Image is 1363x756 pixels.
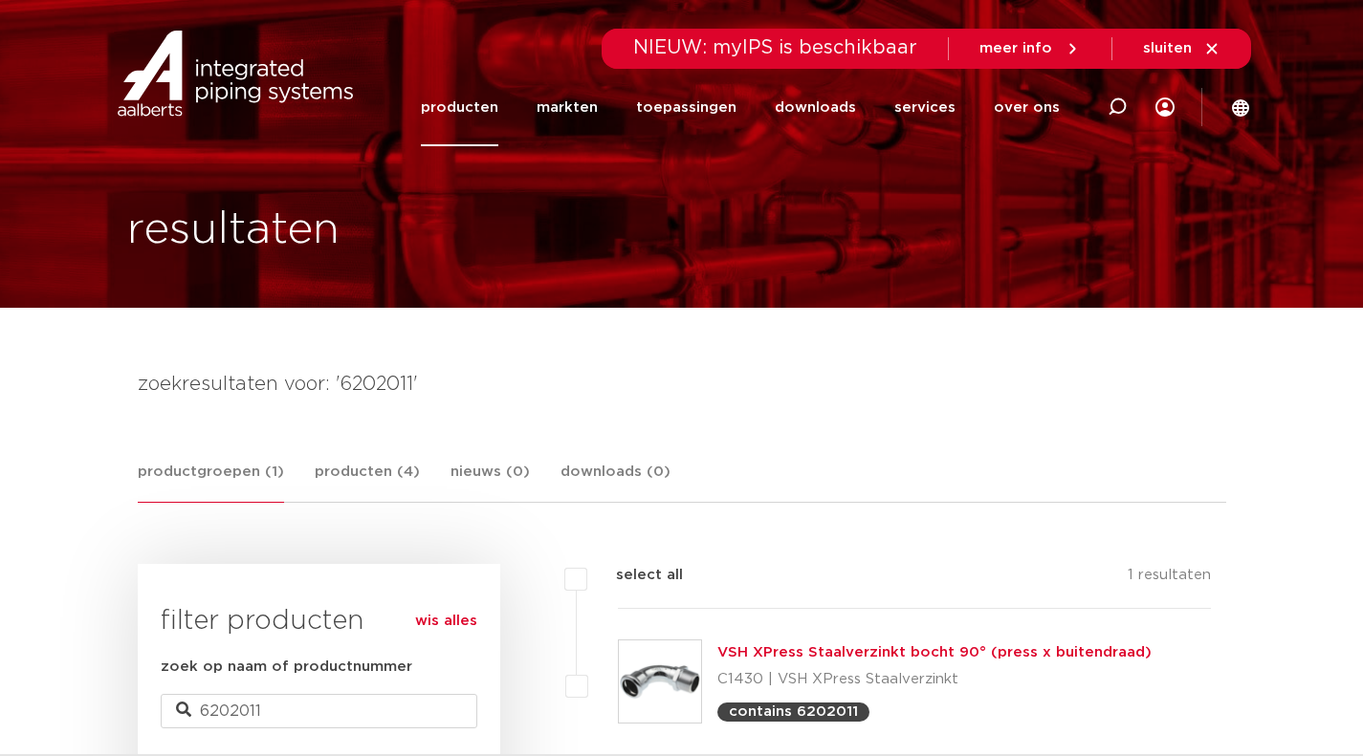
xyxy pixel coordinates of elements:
nav: Menu [421,69,1060,146]
a: sluiten [1143,40,1220,57]
span: sluiten [1143,41,1192,55]
a: downloads (0) [561,461,671,502]
h3: filter producten [161,602,477,640]
a: meer info [979,40,1081,57]
label: zoek op naam of productnummer [161,656,412,679]
p: 1 resultaten [1128,564,1211,594]
a: VSH XPress Staalverzinkt bocht 90° (press x buitendraad) [717,645,1152,659]
h1: resultaten [127,200,340,261]
a: downloads [775,69,856,146]
h4: zoekresultaten voor: '6202011' [138,369,1226,400]
span: meer info [979,41,1052,55]
a: producten [421,69,498,146]
a: services [894,69,956,146]
a: wis alles [415,610,477,633]
a: producten (4) [315,461,420,502]
a: productgroepen (1) [138,461,284,503]
a: nieuws (0) [451,461,530,502]
a: markten [537,69,598,146]
a: toepassingen [636,69,736,146]
img: Thumbnail for VSH XPress Staalverzinkt bocht 90° (press x buitendraad) [619,640,701,723]
span: NIEUW: myIPS is beschikbaar [633,38,917,57]
a: over ons [994,69,1060,146]
p: contains 6202011 [729,704,858,719]
p: C1430 | VSH XPress Staalverzinkt [717,664,1152,695]
div: my IPS [1155,69,1175,146]
input: zoeken [161,694,477,728]
label: select all [587,564,683,587]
